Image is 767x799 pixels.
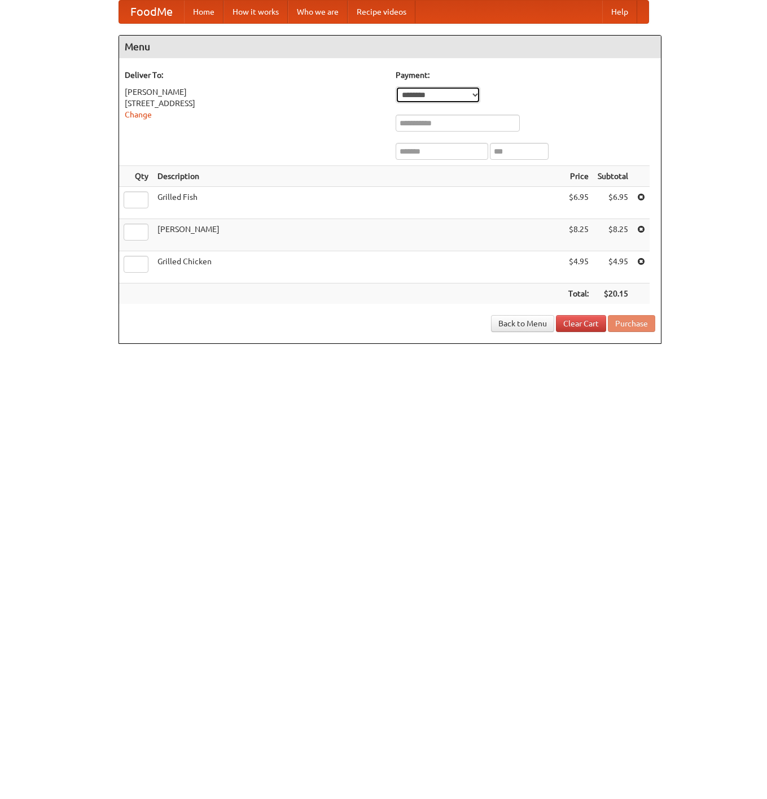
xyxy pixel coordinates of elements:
a: Back to Menu [491,315,554,332]
a: FoodMe [119,1,184,23]
td: $8.25 [564,219,593,251]
th: Qty [119,166,153,187]
td: Grilled Fish [153,187,564,219]
button: Purchase [608,315,655,332]
th: $20.15 [593,283,633,304]
a: Help [602,1,637,23]
td: $8.25 [593,219,633,251]
a: Who we are [288,1,348,23]
h5: Payment: [396,69,655,81]
div: [STREET_ADDRESS] [125,98,384,109]
h4: Menu [119,36,661,58]
a: Recipe videos [348,1,415,23]
div: [PERSON_NAME] [125,86,384,98]
a: Home [184,1,223,23]
td: Grilled Chicken [153,251,564,283]
th: Total: [564,283,593,304]
a: How it works [223,1,288,23]
a: Change [125,110,152,119]
th: Subtotal [593,166,633,187]
td: $6.95 [593,187,633,219]
td: $4.95 [593,251,633,283]
th: Description [153,166,564,187]
h5: Deliver To: [125,69,384,81]
td: $6.95 [564,187,593,219]
a: Clear Cart [556,315,606,332]
td: $4.95 [564,251,593,283]
th: Price [564,166,593,187]
td: [PERSON_NAME] [153,219,564,251]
